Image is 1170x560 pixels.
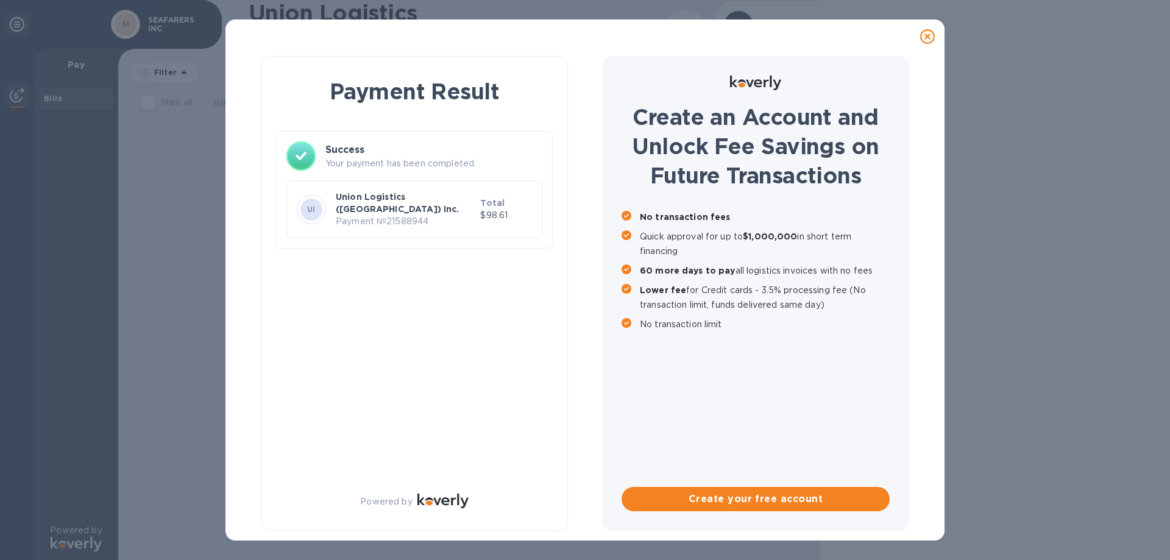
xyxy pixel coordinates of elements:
[640,317,890,331] p: No transaction limit
[336,191,475,215] p: Union Logistics ([GEOGRAPHIC_DATA]) Inc.
[622,102,890,190] h1: Create an Account and Unlock Fee Savings on Future Transactions
[640,266,736,275] b: 60 more days to pay
[325,143,542,157] h3: Success
[640,212,731,222] b: No transaction fees
[325,157,542,170] p: Your payment has been completed.
[730,76,781,90] img: Logo
[480,198,505,208] b: Total
[640,285,686,295] b: Lower fee
[640,283,890,312] p: for Credit cards - 3.5% processing fee (No transaction limit, funds delivered same day)
[480,209,532,222] p: $98.61
[281,76,548,107] h1: Payment Result
[417,494,469,508] img: Logo
[622,487,890,511] button: Create your free account
[743,232,797,241] b: $1,000,000
[336,215,475,228] p: Payment № 21588944
[631,492,880,506] span: Create your free account
[360,495,412,508] p: Powered by
[640,263,890,278] p: all logistics invoices with no fees
[640,229,890,258] p: Quick approval for up to in short term financing
[307,205,316,214] b: UI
